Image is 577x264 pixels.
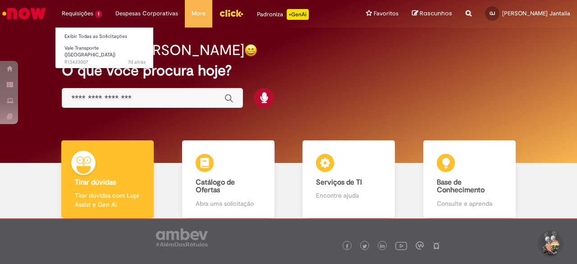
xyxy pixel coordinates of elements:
[257,9,309,20] div: Padroniza
[409,140,530,218] a: Base de Conhecimento Consulte e aprenda
[75,178,116,187] b: Tirar dúvidas
[192,9,206,18] span: More
[437,178,485,195] b: Base de Conhecimento
[128,59,146,65] span: 7d atrás
[55,32,155,42] a: Exibir Todas as Solicitações
[288,140,409,218] a: Serviços de TI Encontre ajuda
[64,45,115,59] span: Vale Transporte ([GEOGRAPHIC_DATA])
[536,230,563,257] button: Iniciar Conversa de Suporte
[244,44,257,57] img: happy-face.png
[395,240,407,251] img: logo_footer_youtube.png
[437,199,502,208] p: Consulte e aprenda
[62,9,93,18] span: Requisições
[502,9,570,17] span: [PERSON_NAME] Jantalia
[115,9,178,18] span: Despesas Corporativas
[95,10,102,18] span: 1
[1,5,47,23] img: ServiceNow
[168,140,289,218] a: Catálogo de Ofertas Abra uma solicitação
[490,10,495,16] span: GJ
[316,178,362,187] b: Serviços de TI
[316,191,381,200] p: Encontre ajuda
[75,191,140,209] p: Tirar dúvidas com Lupi Assist e Gen Ai
[196,199,261,208] p: Abra uma solicitação
[64,59,146,66] span: R13433007
[380,244,385,249] img: logo_footer_linkedin.png
[55,43,155,63] a: Aberto R13433007 : Vale Transporte (VT)
[287,9,309,20] p: +GenAi
[345,244,349,249] img: logo_footer_facebook.png
[196,178,235,195] b: Catálogo de Ofertas
[416,241,424,250] img: logo_footer_workplace.png
[219,6,243,20] img: click_logo_yellow_360x200.png
[47,140,168,218] a: Tirar dúvidas Tirar dúvidas com Lupi Assist e Gen Ai
[432,241,440,250] img: logo_footer_naosei.png
[62,63,515,79] h2: O que você procura hoje?
[362,244,367,249] img: logo_footer_twitter.png
[420,9,452,18] span: Rascunhos
[412,9,452,18] a: Rascunhos
[55,27,154,69] ul: Requisições
[374,9,398,18] span: Favoritos
[156,228,208,246] img: logo_footer_ambev_rotulo_gray.png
